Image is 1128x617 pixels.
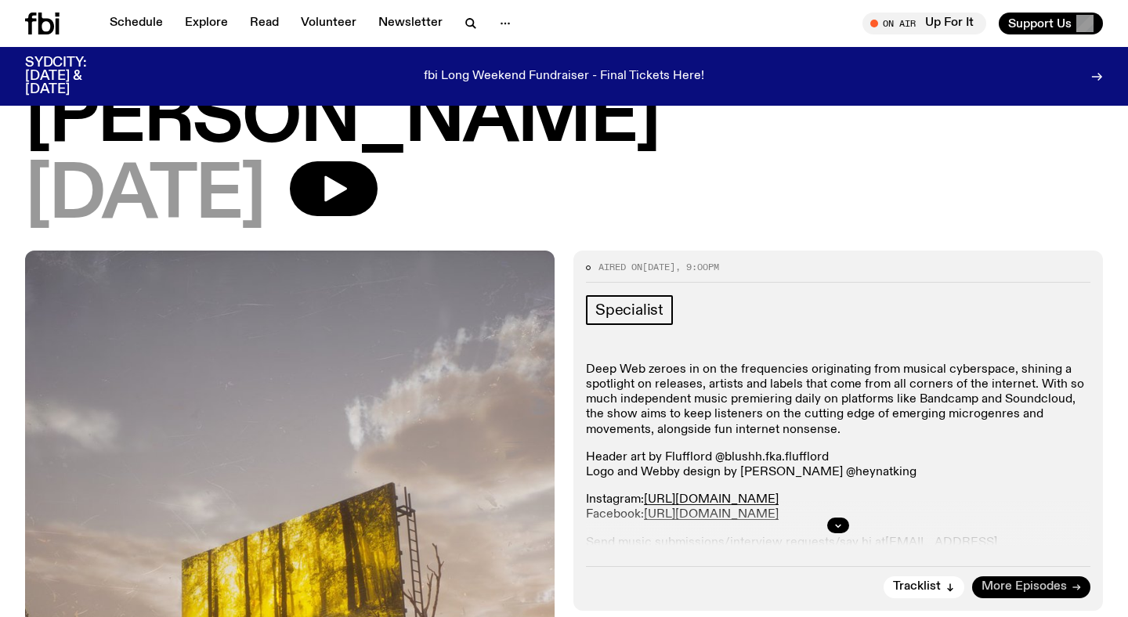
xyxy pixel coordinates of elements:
span: Tracklist [893,581,941,593]
a: Read [240,13,288,34]
h3: SYDCITY: [DATE] & [DATE] [25,56,125,96]
a: [URL][DOMAIN_NAME] [644,493,779,506]
a: Newsletter [369,13,452,34]
p: fbi Long Weekend Fundraiser - Final Tickets Here! [424,70,704,84]
button: Tracklist [884,576,964,598]
button: Support Us [999,13,1103,34]
a: Schedule [100,13,172,34]
p: Header art by Flufflord @blushh.fka.flufflord Logo and Webby design by [PERSON_NAME] @heynatking [586,450,1090,480]
span: [DATE] [25,161,265,232]
span: [DATE] [642,261,675,273]
a: More Episodes [972,576,1090,598]
button: On AirUp For It [862,13,986,34]
p: Instagram: Facebook: [586,493,1090,522]
p: Deep Web zeroes in on the frequencies originating from musical cyberspace, shining a spotlight on... [586,363,1090,438]
span: , 9:00pm [675,261,719,273]
h1: Deep Web with [PERSON_NAME] [25,14,1103,155]
a: Explore [175,13,237,34]
span: More Episodes [982,581,1067,593]
span: Specialist [595,301,663,319]
span: Aired on [598,261,642,273]
a: Volunteer [291,13,366,34]
span: Support Us [1008,16,1072,31]
a: Specialist [586,295,673,325]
